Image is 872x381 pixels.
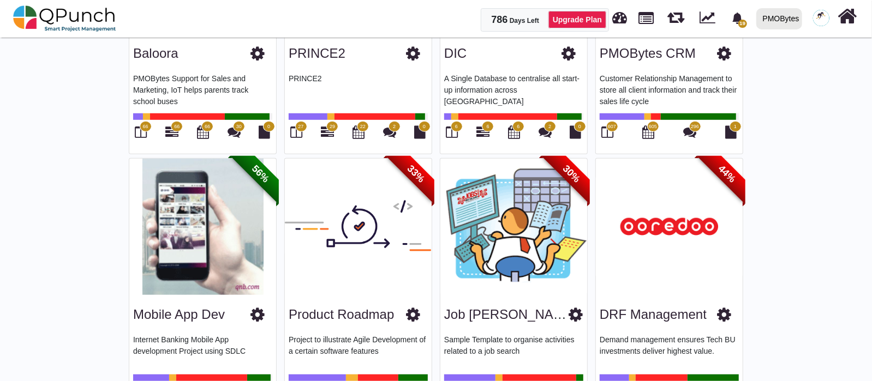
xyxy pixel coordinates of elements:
a: Job [PERSON_NAME] Template [444,307,633,322]
h3: PMOBytes CRM [600,46,696,62]
i: Calendar [353,125,365,138]
span: Dashboard [613,7,628,23]
a: Mobile App Dev [133,307,225,322]
h3: Job Hunt Template [444,307,569,323]
p: PMOBytes Support for Sales and Marketing, IoT helps parents track school buses [133,73,272,106]
span: 6 [517,123,519,131]
span: 0 [267,123,270,131]
i: Punch Discussions [383,125,396,138]
span: 605 [649,123,657,131]
i: Calendar [643,125,655,138]
span: 0 [423,123,426,131]
span: 2 [548,123,551,131]
a: 6 [476,130,489,138]
i: Board [135,125,147,138]
i: Punch Discussions [539,125,552,138]
span: Projects [639,7,654,24]
span: 2 [393,123,396,131]
i: Board [291,125,303,138]
i: Gantt [476,125,489,138]
p: PRINCE2 [289,73,428,106]
div: PMOBytes [763,9,799,28]
i: Punch Discussions [684,125,697,138]
p: Demand management ensures Tech BU investments deliver highest value. [600,334,739,367]
i: Document Library [726,125,737,138]
span: 786 [492,14,508,25]
i: Calendar [197,125,209,138]
span: 607 [608,123,616,131]
a: PMOBytes [751,1,807,37]
span: Iteration [667,5,684,23]
span: 30 [236,123,242,131]
span: 66 [205,123,210,131]
i: Punch Discussions [228,125,241,138]
i: Calendar [508,125,520,138]
span: 66 [174,123,180,131]
span: 22 [360,123,366,131]
div: Notification [728,8,747,28]
i: Home [838,6,857,27]
h3: DRF Management [600,307,707,323]
span: 6 [487,123,489,131]
a: bell fill19 [725,1,752,35]
p: Project to illustrate Agile Development of a certain software features [289,334,428,367]
span: 27 [298,123,303,131]
span: 19 [738,20,747,28]
a: PRINCE2 [289,46,345,61]
span: 296 [691,123,699,131]
div: Dynamic Report [694,1,725,37]
span: 1 [734,123,737,131]
img: avatar [813,10,829,26]
span: 29 [330,123,335,131]
a: 29 [321,130,334,138]
a: DIC [444,46,467,61]
span: 66 [142,123,148,131]
span: 30% [541,143,602,204]
span: Days Left [510,17,539,25]
h3: Product Roadmap [289,307,394,323]
a: 66 [165,130,178,138]
h3: Mobile App Dev [133,307,225,323]
span: 6 [455,123,458,131]
a: Upgrade Plan [548,11,606,28]
i: Gantt [165,125,178,138]
h3: Baloora [133,46,178,62]
span: 33% [386,143,446,204]
a: DRF Management [600,307,707,322]
i: Board [446,125,458,138]
p: Sample Template to organise activities related to a job search [444,334,583,367]
span: 56% [230,143,291,204]
a: Product Roadmap [289,307,394,322]
p: Internet Banking Mobile App development Project using SDLC [133,334,272,367]
i: Document Library [259,125,271,138]
span: 44% [697,143,757,204]
span: 0 [578,123,581,131]
p: Customer Relationship Management to store all client information and track their sales life cycle [600,73,739,106]
a: Baloora [133,46,178,61]
i: Document Library [570,125,582,138]
p: A Single Database to centralise all start-up information across [GEOGRAPHIC_DATA] [444,73,583,106]
i: Document Library [415,125,426,138]
span: Aamir Pmobytes [813,10,829,26]
svg: bell fill [732,13,743,24]
a: PMOBytes CRM [600,46,696,61]
h3: DIC [444,46,467,62]
img: qpunch-sp.fa6292f.png [13,2,116,35]
i: Gantt [321,125,334,138]
h3: PRINCE2 [289,46,345,62]
a: avatar [807,1,836,35]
